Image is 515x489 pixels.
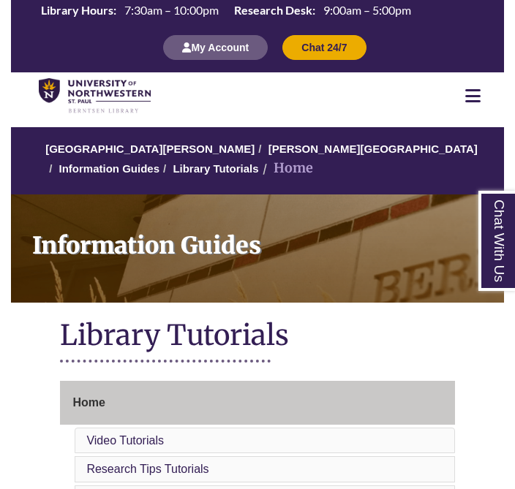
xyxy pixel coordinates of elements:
a: Chat 24/7 [282,41,366,53]
h1: Library Tutorials [60,317,454,356]
a: [PERSON_NAME][GEOGRAPHIC_DATA] [268,143,478,155]
h1: Information Guides [23,194,504,284]
a: Home [60,381,454,425]
a: Information Guides [59,162,160,175]
a: Information Guides [11,194,504,303]
a: Video Tutorials [86,434,164,447]
button: Chat 24/7 [282,35,366,60]
span: Home [72,396,105,409]
a: My Account [163,41,268,53]
a: Hours Today [35,2,417,20]
a: Research Tips Tutorials [86,463,208,475]
table: Hours Today [35,2,417,18]
img: UNWSP Library Logo [39,78,151,113]
span: 9:00am – 5:00pm [323,3,411,17]
th: Library Hours: [35,2,119,18]
span: 7:30am – 10:00pm [124,3,219,17]
th: Research Desk: [228,2,317,18]
a: [GEOGRAPHIC_DATA][PERSON_NAME] [45,143,255,155]
button: My Account [163,35,268,60]
li: Home [259,158,313,179]
a: Library Tutorials [173,162,258,175]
